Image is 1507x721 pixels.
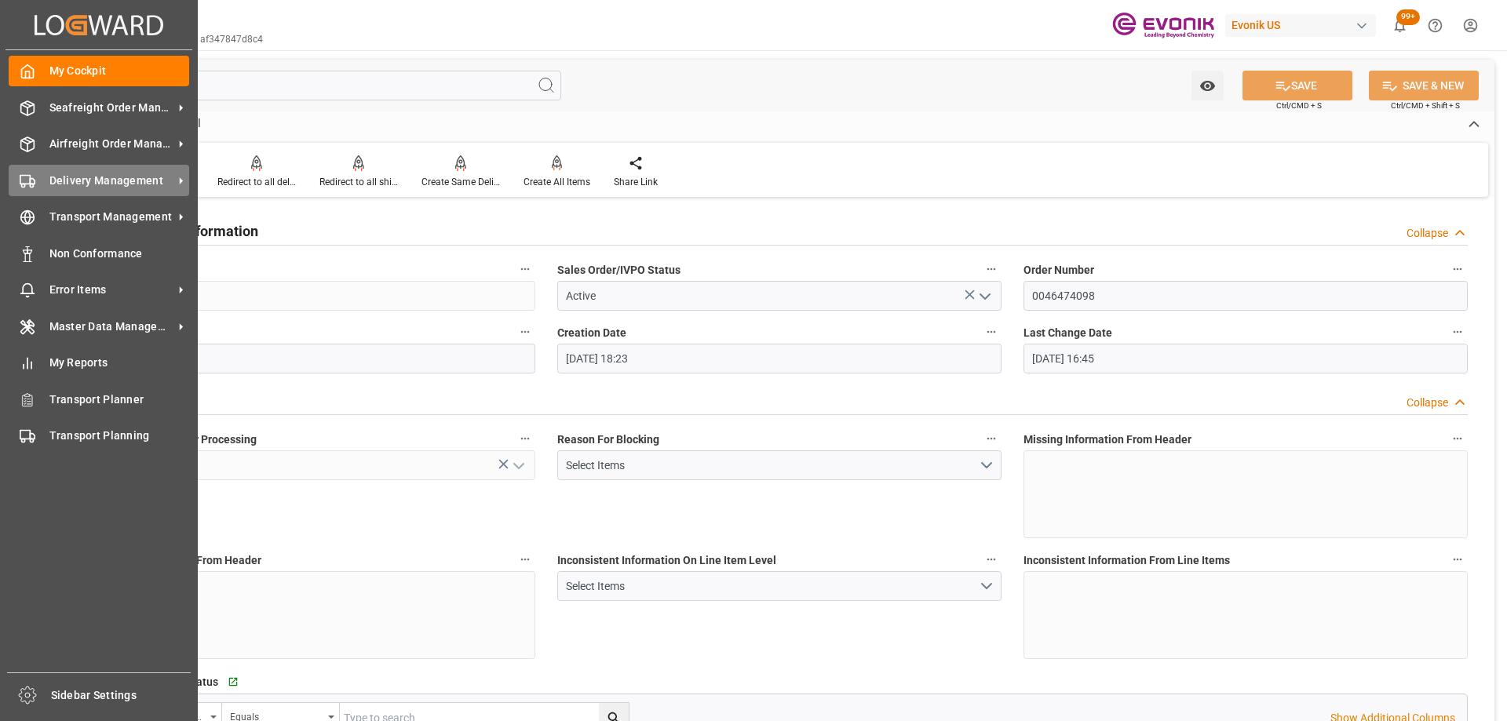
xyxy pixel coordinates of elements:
[9,421,189,451] a: Transport Planning
[49,246,190,262] span: Non Conformance
[9,238,189,268] a: Non Conformance
[515,549,535,570] button: Missing Master Data From Header
[51,687,192,704] span: Sidebar Settings
[1024,325,1112,341] span: Last Change Date
[515,428,535,449] button: Blocked From Further Processing
[1191,71,1224,100] button: open menu
[1382,8,1418,43] button: show 101 new notifications
[557,325,626,341] span: Creation Date
[557,262,681,279] span: Sales Order/IVPO Status
[1396,9,1420,25] span: 99+
[1418,8,1453,43] button: Help Center
[1242,71,1352,100] button: SAVE
[49,173,173,189] span: Delivery Management
[217,175,296,189] div: Redirect to all deliveries
[1276,100,1322,111] span: Ctrl/CMD + S
[1225,14,1376,37] div: Evonik US
[1112,12,1214,39] img: Evonik-brand-mark-Deep-Purple-RGB.jpeg_1700498283.jpeg
[1369,71,1479,100] button: SAVE & NEW
[614,175,658,189] div: Share Link
[515,259,535,279] button: code
[1391,100,1460,111] span: Ctrl/CMD + Shift + S
[1024,432,1191,448] span: Missing Information From Header
[49,209,173,225] span: Transport Management
[49,282,173,298] span: Error Items
[9,56,189,86] a: My Cockpit
[1447,428,1468,449] button: Missing Information From Header
[557,571,1002,601] button: open menu
[557,450,1002,480] button: open menu
[1024,344,1468,373] input: MM-DD-YYYY HH:MM
[49,136,173,152] span: Airfreight Order Management
[1407,395,1448,411] div: Collapse
[981,322,1002,342] button: Creation Date
[557,552,776,569] span: Inconsistent Information On Line Item Level
[9,384,189,414] a: Transport Planner
[421,175,500,189] div: Create Same Delivery Date
[319,175,398,189] div: Redirect to all shipments
[49,391,190,408] span: Transport Planner
[515,322,535,342] button: Order Type (SAP)
[981,549,1002,570] button: Inconsistent Information On Line Item Level
[49,355,190,371] span: My Reports
[981,259,1002,279] button: Sales Order/IVPO Status
[49,100,173,116] span: Seafreight Order Management
[49,428,190,444] span: Transport Planning
[1225,10,1382,40] button: Evonik US
[981,428,1002,449] button: Reason For Blocking
[1024,262,1094,279] span: Order Number
[1024,552,1230,569] span: Inconsistent Information From Line Items
[972,284,995,308] button: open menu
[505,453,529,478] button: open menu
[49,319,173,335] span: Master Data Management
[1407,225,1448,242] div: Collapse
[566,578,978,595] div: Select Items
[1447,259,1468,279] button: Order Number
[1447,322,1468,342] button: Last Change Date
[524,175,590,189] div: Create All Items
[9,348,189,378] a: My Reports
[1447,549,1468,570] button: Inconsistent Information From Line Items
[72,71,561,100] input: Search Fields
[557,432,659,448] span: Reason For Blocking
[557,344,1002,373] input: MM-DD-YYYY HH:MM
[49,63,190,79] span: My Cockpit
[566,457,978,474] div: Select Items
